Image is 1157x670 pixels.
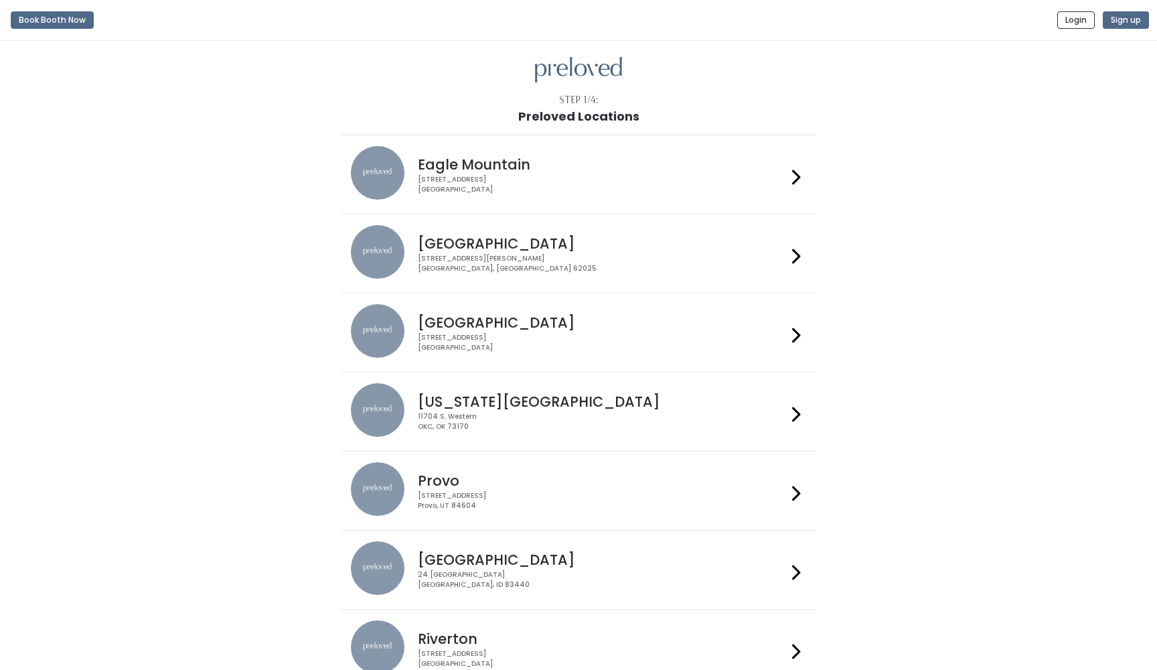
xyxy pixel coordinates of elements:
h4: Riverton [418,631,786,647]
img: preloved location [351,541,404,595]
div: 11704 S. Western OKC, OK 73170 [418,412,786,431]
button: Book Booth Now [11,11,94,29]
img: preloved location [351,383,404,437]
h4: [GEOGRAPHIC_DATA] [418,552,786,567]
a: preloved location [GEOGRAPHIC_DATA] [STREET_ADDRESS][GEOGRAPHIC_DATA] [351,304,805,361]
div: [STREET_ADDRESS] [GEOGRAPHIC_DATA] [418,649,786,669]
button: Sign up [1103,11,1149,29]
a: preloved location Eagle Mountain [STREET_ADDRESS][GEOGRAPHIC_DATA] [351,146,805,203]
img: preloved location [351,225,404,279]
div: 24 [GEOGRAPHIC_DATA] [GEOGRAPHIC_DATA], ID 83440 [418,570,786,590]
h4: Eagle Mountain [418,157,786,172]
a: preloved location [GEOGRAPHIC_DATA] [STREET_ADDRESS][PERSON_NAME][GEOGRAPHIC_DATA], [GEOGRAPHIC_D... [351,225,805,282]
a: preloved location Provo [STREET_ADDRESS]Provo, UT 84604 [351,462,805,519]
img: preloved location [351,304,404,358]
h4: [GEOGRAPHIC_DATA] [418,315,786,330]
button: Login [1057,11,1095,29]
a: preloved location [US_STATE][GEOGRAPHIC_DATA] 11704 S. WesternOKC, OK 73170 [351,383,805,440]
h4: Provo [418,473,786,488]
a: preloved location [GEOGRAPHIC_DATA] 24 [GEOGRAPHIC_DATA][GEOGRAPHIC_DATA], ID 83440 [351,541,805,598]
div: [STREET_ADDRESS] [GEOGRAPHIC_DATA] [418,333,786,352]
div: [STREET_ADDRESS][PERSON_NAME] [GEOGRAPHIC_DATA], [GEOGRAPHIC_DATA] 62025 [418,254,786,273]
h1: Preloved Locations [518,110,639,123]
h4: [GEOGRAPHIC_DATA] [418,236,786,251]
div: [STREET_ADDRESS] Provo, UT 84604 [418,491,786,511]
a: Book Booth Now [11,5,94,35]
div: [STREET_ADDRESS] [GEOGRAPHIC_DATA] [418,175,786,194]
img: preloved location [351,146,404,200]
img: preloved logo [535,57,622,83]
div: Step 1/4: [559,93,599,107]
h4: [US_STATE][GEOGRAPHIC_DATA] [418,394,786,409]
img: preloved location [351,462,404,516]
